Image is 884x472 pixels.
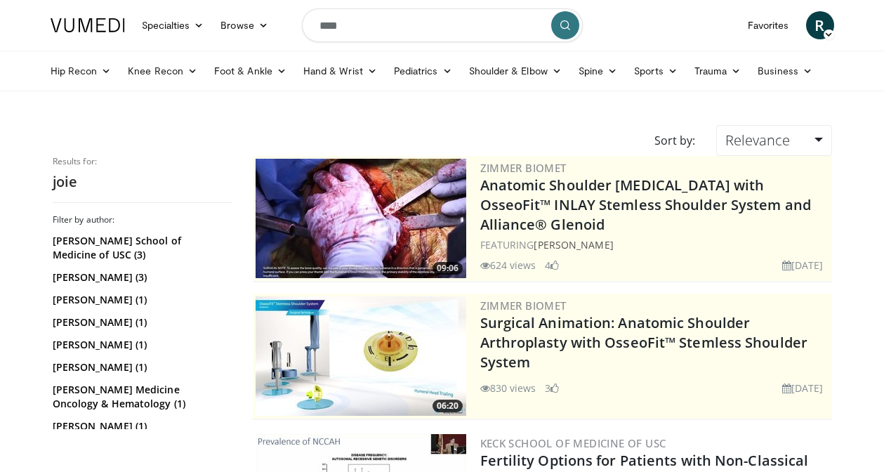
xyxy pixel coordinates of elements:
a: Hip Recon [42,57,120,85]
a: [PERSON_NAME] (1) [53,338,228,352]
a: Knee Recon [119,57,206,85]
div: FEATURING [480,237,829,252]
a: Pediatrics [385,57,461,85]
img: 59d0d6d9-feca-4357-b9cd-4bad2cd35cb6.300x170_q85_crop-smart_upscale.jpg [256,159,466,278]
a: Favorites [739,11,798,39]
input: Search topics, interventions [302,8,583,42]
a: 09:06 [256,159,466,278]
a: Sports [626,57,686,85]
a: [PERSON_NAME] (1) [53,360,228,374]
span: Relevance [725,131,790,150]
a: [PERSON_NAME] (1) [53,293,228,307]
a: Shoulder & Elbow [461,57,570,85]
a: Foot & Ankle [206,57,295,85]
a: Spine [570,57,626,85]
li: [DATE] [782,258,824,273]
li: [DATE] [782,381,824,395]
a: Keck School of Medicine of USC [480,436,666,450]
a: [PERSON_NAME] (1) [53,419,228,433]
img: VuMedi Logo [51,18,125,32]
li: 3 [545,381,559,395]
h2: joie [53,173,232,191]
span: 09:06 [433,262,463,275]
a: Specialties [133,11,213,39]
a: [PERSON_NAME] (3) [53,270,228,284]
p: Results for: [53,156,232,167]
a: Browse [212,11,277,39]
a: Business [749,57,821,85]
a: Trauma [686,57,750,85]
a: Anatomic Shoulder [MEDICAL_DATA] with OsseoFit™ INLAY Stemless Shoulder System and Alliance® Glenoid [480,176,811,234]
a: Zimmer Biomet [480,299,567,313]
div: Sort by: [644,125,706,156]
a: Hand & Wrist [295,57,385,85]
a: Relevance [716,125,831,156]
a: 06:20 [256,296,466,416]
a: R [806,11,834,39]
li: 4 [545,258,559,273]
a: [PERSON_NAME] (1) [53,315,228,329]
span: 06:20 [433,400,463,412]
a: [PERSON_NAME] Medicine Oncology & Hematology (1) [53,383,228,411]
a: Surgical Animation: Anatomic Shoulder Arthroplasty with OsseoFit™ Stemless Shoulder System [480,313,808,372]
li: 830 views [480,381,536,395]
a: [PERSON_NAME] School of Medicine of USC (3) [53,234,228,262]
img: 84e7f812-2061-4fff-86f6-cdff29f66ef4.300x170_q85_crop-smart_upscale.jpg [256,296,466,416]
a: [PERSON_NAME] [534,238,613,251]
h3: Filter by author: [53,214,232,225]
a: Zimmer Biomet [480,161,567,175]
li: 624 views [480,258,536,273]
